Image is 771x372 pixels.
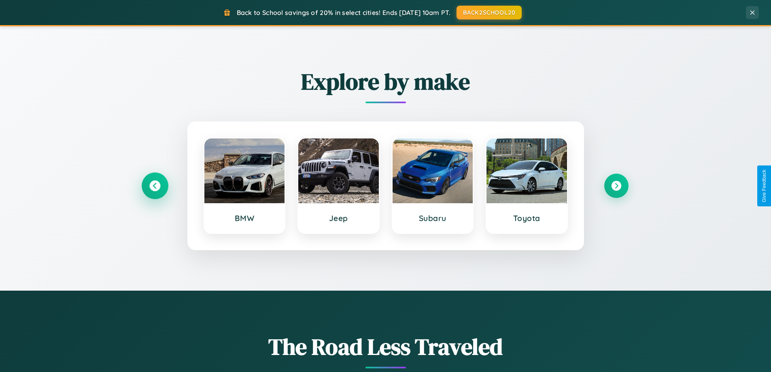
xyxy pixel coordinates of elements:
[495,213,559,223] h3: Toyota
[761,170,767,202] div: Give Feedback
[457,6,522,19] button: BACK2SCHOOL20
[401,213,465,223] h3: Subaru
[143,331,629,362] h1: The Road Less Traveled
[237,9,450,17] span: Back to School savings of 20% in select cities! Ends [DATE] 10am PT.
[212,213,277,223] h3: BMW
[306,213,371,223] h3: Jeep
[143,66,629,97] h2: Explore by make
